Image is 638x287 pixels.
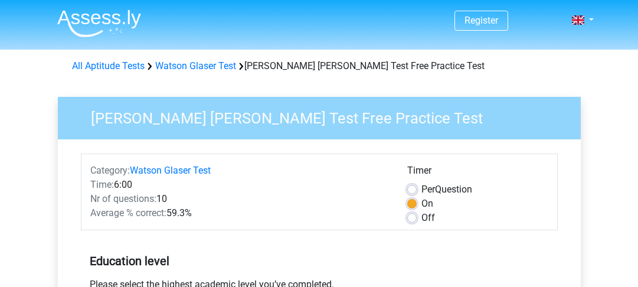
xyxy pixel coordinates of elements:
[421,184,435,195] span: Per
[90,249,549,273] h5: Education level
[90,179,114,190] span: Time:
[421,182,472,197] label: Question
[81,206,398,220] div: 59.3%
[90,207,166,218] span: Average % correct:
[421,197,433,211] label: On
[67,59,571,73] div: [PERSON_NAME] [PERSON_NAME] Test Free Practice Test
[130,165,211,176] a: Watson Glaser Test
[464,15,498,26] a: Register
[90,165,130,176] span: Category:
[81,192,398,206] div: 10
[77,105,572,128] h3: [PERSON_NAME] [PERSON_NAME] Test Free Practice Test
[72,60,145,71] a: All Aptitude Tests
[421,211,435,225] label: Off
[81,178,398,192] div: 6:00
[90,193,156,204] span: Nr of questions:
[57,9,141,37] img: Assessly
[155,60,236,71] a: Watson Glaser Test
[407,164,548,182] div: Timer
